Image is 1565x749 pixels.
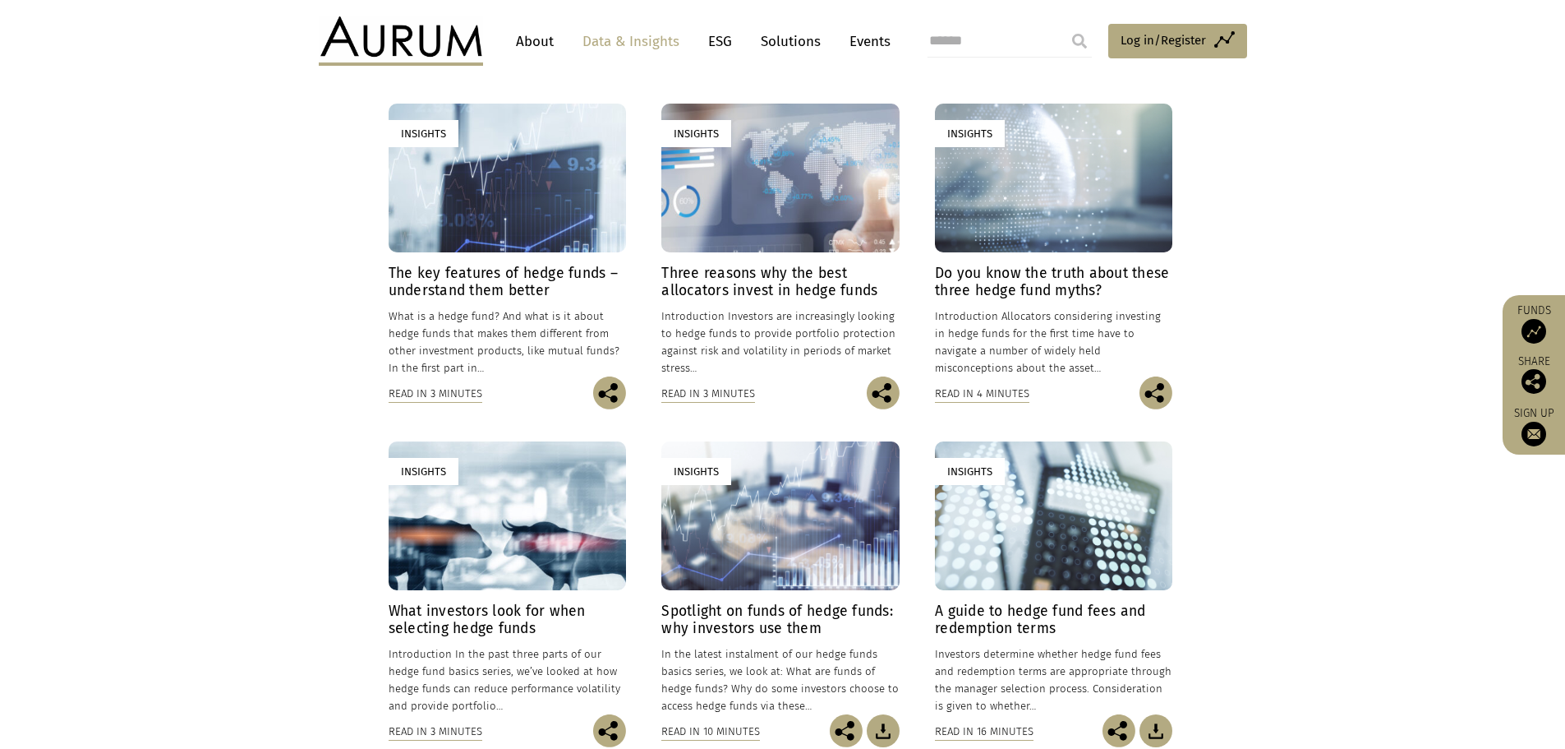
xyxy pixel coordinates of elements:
[389,265,626,299] h4: The key features of hedge funds – understand them better
[593,377,626,409] img: Share this post
[935,442,1172,714] a: Insights A guide to hedge fund fees and redemption terms Investors determine whether hedge fund f...
[935,645,1172,715] p: Investors determine whether hedge fund fees and redemption terms are appropriate through the mana...
[389,458,458,485] div: Insights
[1511,356,1557,394] div: Share
[1139,714,1172,747] img: Download Article
[508,26,562,57] a: About
[935,307,1172,377] p: Introduction Allocators considering investing in hedge funds for the first time have to navigate ...
[389,723,482,741] div: Read in 3 minutes
[661,120,731,147] div: Insights
[319,16,483,66] img: Aurum
[574,26,688,57] a: Data & Insights
[661,645,899,715] p: In the latest instalment of our hedge funds basics series, we look at: What are funds of hedge fu...
[935,120,1005,147] div: Insights
[389,603,626,637] h4: What investors look for when selecting hedge funds
[1108,24,1247,58] a: Log in/Register
[935,385,1029,403] div: Read in 4 minutes
[389,307,626,377] p: What is a hedge fund? And what is it about hedge funds that makes them different from other inves...
[1063,25,1096,58] input: Submit
[935,104,1172,377] a: Insights Do you know the truth about these three hedge fund myths? Introduction Allocators consid...
[389,385,482,403] div: Read in 3 minutes
[935,723,1033,741] div: Read in 16 minutes
[935,603,1172,637] h4: A guide to hedge fund fees and redemption terms
[867,714,900,747] img: Download Article
[1511,303,1557,344] a: Funds
[661,265,899,299] h4: Three reasons why the best allocators invest in hedge funds
[1521,369,1546,394] img: Share this post
[389,120,458,147] div: Insights
[593,714,626,747] img: Share this post
[1139,377,1172,409] img: Share this post
[661,603,899,637] h4: Spotlight on funds of hedge funds: why investors use them
[389,645,626,715] p: Introduction In the past three parts of our hedge fund basics series, we’ve looked at how hedge f...
[661,458,731,485] div: Insights
[661,307,899,377] p: Introduction Investors are increasingly looking to hedge funds to provide portfolio protection ag...
[1521,422,1546,446] img: Sign up to our newsletter
[867,377,900,409] img: Share this post
[700,26,740,57] a: ESG
[935,265,1172,299] h4: Do you know the truth about these three hedge fund myths?
[661,723,760,741] div: Read in 10 minutes
[661,104,899,377] a: Insights Three reasons why the best allocators invest in hedge funds Introduction Investors are i...
[1521,319,1546,344] img: Access Funds
[389,104,626,377] a: Insights The key features of hedge funds – understand them better What is a hedge fund? And what ...
[830,714,863,747] img: Share this post
[389,442,626,714] a: Insights What investors look for when selecting hedge funds Introduction In the past three parts ...
[753,26,829,57] a: Solutions
[661,385,755,403] div: Read in 3 minutes
[1511,406,1557,446] a: Sign up
[1102,714,1135,747] img: Share this post
[841,26,891,57] a: Events
[935,458,1005,485] div: Insights
[1121,30,1206,50] span: Log in/Register
[661,442,899,714] a: Insights Spotlight on funds of hedge funds: why investors use them In the latest instalment of ou...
